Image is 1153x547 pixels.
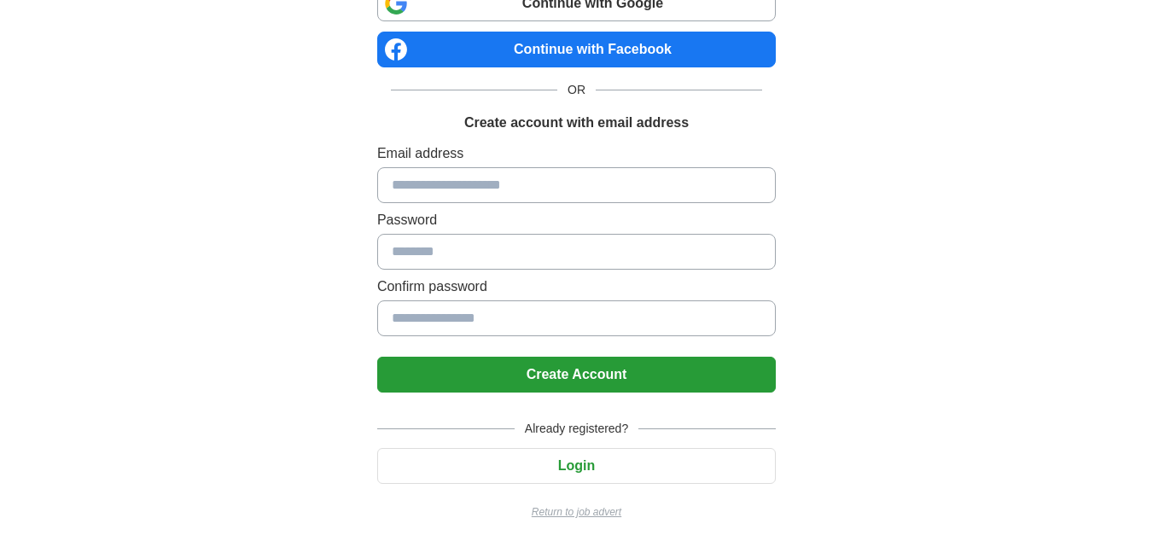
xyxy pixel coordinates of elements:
a: Login [377,458,776,473]
a: Return to job advert [377,504,776,520]
span: Already registered? [515,420,638,438]
label: Confirm password [377,276,776,297]
a: Continue with Facebook [377,32,776,67]
label: Password [377,210,776,230]
button: Login [377,448,776,484]
span: OR [557,81,596,99]
button: Create Account [377,357,776,393]
h1: Create account with email address [464,113,689,133]
label: Email address [377,143,776,164]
